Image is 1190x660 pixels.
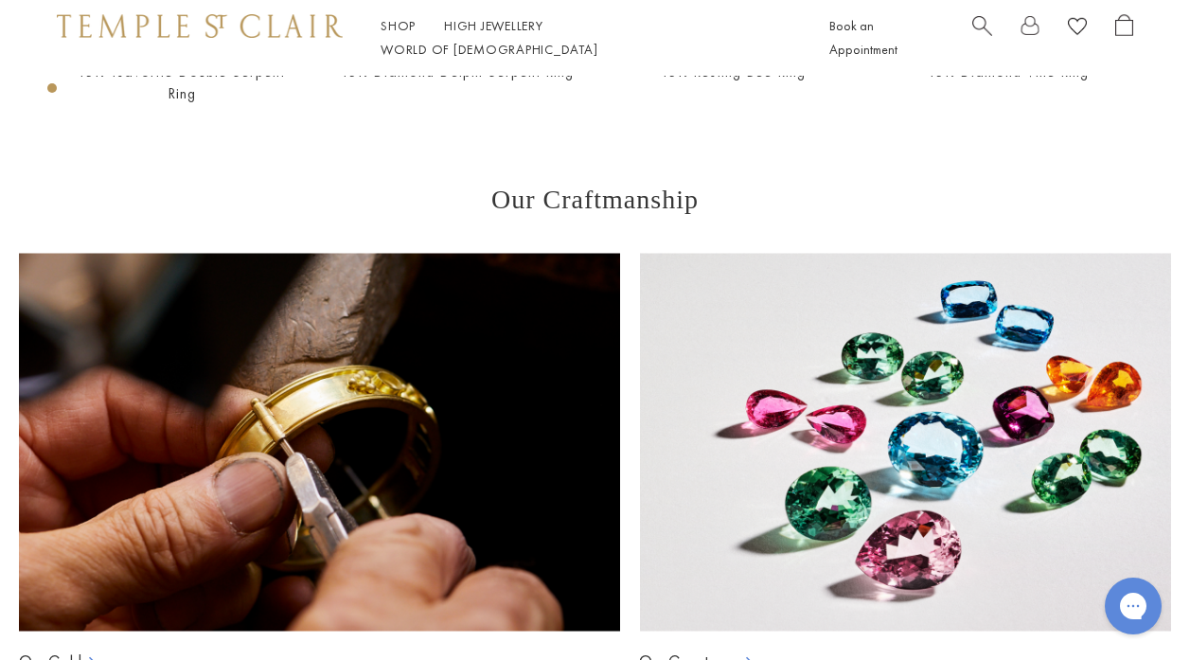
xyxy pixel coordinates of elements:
[381,17,416,34] a: ShopShop
[1095,571,1171,641] iframe: Gorgias live chat messenger
[829,17,897,58] a: Book an Appointment
[1068,14,1087,44] a: View Wishlist
[57,14,343,37] img: Temple St. Clair
[381,41,597,58] a: World of [DEMOGRAPHIC_DATA]World of [DEMOGRAPHIC_DATA]
[381,14,787,62] nav: Main navigation
[972,14,992,62] a: Search
[19,185,1171,215] h3: Our Craftmanship
[19,253,620,632] img: Ball Chains
[444,17,543,34] a: High JewelleryHigh Jewellery
[1115,14,1133,62] a: Open Shopping Bag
